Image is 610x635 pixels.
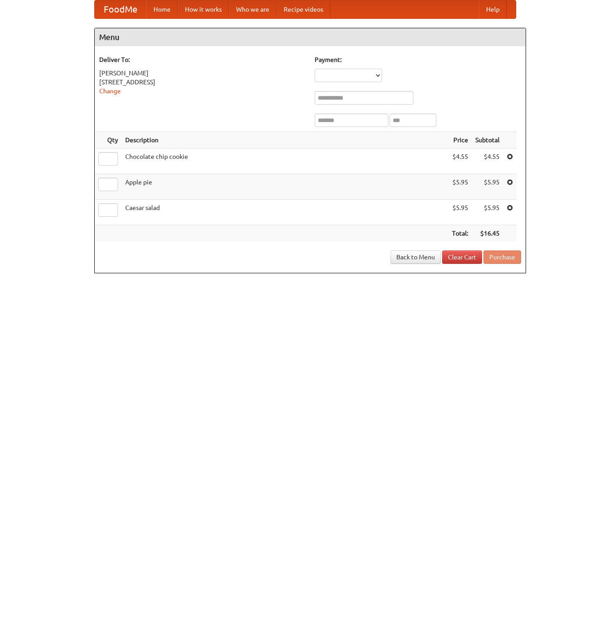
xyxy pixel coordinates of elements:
[99,88,121,95] a: Change
[276,0,330,18] a: Recipe videos
[448,200,472,225] td: $5.95
[472,225,503,242] th: $16.45
[472,149,503,174] td: $4.55
[122,132,448,149] th: Description
[99,69,306,78] div: [PERSON_NAME]
[479,0,507,18] a: Help
[448,174,472,200] td: $5.95
[472,200,503,225] td: $5.95
[99,78,306,87] div: [STREET_ADDRESS]
[122,174,448,200] td: Apple pie
[391,250,441,264] a: Back to Menu
[483,250,521,264] button: Purchase
[448,149,472,174] td: $4.55
[472,174,503,200] td: $5.95
[315,55,521,64] h5: Payment:
[99,55,306,64] h5: Deliver To:
[122,200,448,225] td: Caesar salad
[95,132,122,149] th: Qty
[122,149,448,174] td: Chocolate chip cookie
[95,0,146,18] a: FoodMe
[178,0,229,18] a: How it works
[229,0,276,18] a: Who we are
[95,28,526,46] h4: Menu
[448,132,472,149] th: Price
[442,250,482,264] a: Clear Cart
[472,132,503,149] th: Subtotal
[146,0,178,18] a: Home
[448,225,472,242] th: Total:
